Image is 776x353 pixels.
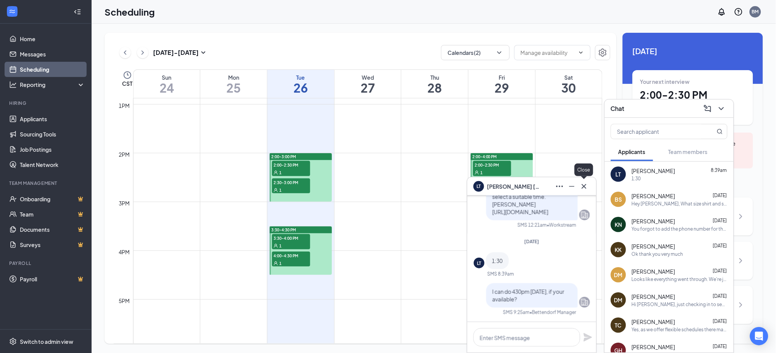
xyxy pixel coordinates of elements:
[468,70,535,98] a: August 29, 2025
[118,297,132,305] div: 5pm
[632,268,675,275] span: [PERSON_NAME]
[736,212,745,221] svg: ChevronRight
[74,8,81,16] svg: Collapse
[477,260,481,266] div: LT
[496,49,503,56] svg: ChevronDown
[632,343,675,351] span: [PERSON_NAME]
[118,101,132,110] div: 1pm
[20,31,85,47] a: Home
[555,182,564,191] svg: Ellipses
[713,293,727,299] span: [DATE]
[711,167,727,173] span: 8:39am
[118,248,132,256] div: 4pm
[616,170,621,178] div: LT
[583,333,592,342] svg: Plane
[118,199,132,207] div: 3pm
[475,170,479,175] svg: User
[119,47,131,58] button: ChevronLeft
[567,182,576,191] svg: Minimize
[279,188,282,193] span: 1
[401,81,468,94] h1: 28
[200,74,267,81] div: Mon
[267,70,334,98] a: August 26, 2025
[611,124,702,139] input: Search applicant
[335,81,401,94] h1: 27
[618,148,646,155] span: Applicants
[536,70,602,98] a: August 30, 2025
[713,343,727,349] span: [DATE]
[20,191,85,207] a: OnboardingCrown
[615,246,622,254] div: KK
[632,242,675,250] span: [PERSON_NAME]
[503,309,530,316] div: SMS 9:25am
[632,251,683,257] div: Ok thank you very much
[441,45,510,60] button: Calendars (2)ChevronDown
[632,192,675,200] span: [PERSON_NAME]
[632,293,675,300] span: [PERSON_NAME]
[632,167,675,175] span: [PERSON_NAME]
[492,288,564,303] span: I can do 430pm [DATE], if your available?
[123,71,132,80] svg: Clock
[272,161,310,168] span: 2:00-2:30 PM
[200,70,267,98] a: August 25, 2025
[153,48,199,57] h3: [DATE] - [DATE]
[20,237,85,252] a: SurveysCrown
[736,256,745,265] svg: ChevronRight
[614,296,623,304] div: DM
[713,243,727,249] span: [DATE]
[335,70,401,98] a: August 27, 2025
[668,148,708,155] span: Team members
[199,48,208,57] svg: SmallChevronDown
[8,8,16,15] svg: WorkstreamLogo
[401,74,468,81] div: Thu
[632,201,728,207] div: Hey [PERSON_NAME], What size shirt and shoes do you need? -[PERSON_NAME], Culvers
[279,170,282,175] span: 1
[598,48,607,57] svg: Settings
[517,222,547,228] div: SMS 12:21am
[615,221,622,228] div: KN
[536,81,602,94] h1: 30
[105,5,155,18] h1: Scheduling
[267,74,334,81] div: Tue
[9,100,84,106] div: Hiring
[121,48,129,57] svg: ChevronLeft
[274,170,278,175] svg: User
[713,193,727,198] span: [DATE]
[632,326,728,333] div: Yes, as we offer flexible schedules there may be weeks where you end up closing twice, other week...
[468,74,535,81] div: Fri
[20,157,85,172] a: Talent Network
[632,226,728,232] div: You forgot to add the phone number for the manager
[614,271,623,279] div: DM
[632,217,675,225] span: [PERSON_NAME]
[736,300,745,310] svg: ChevronRight
[640,78,745,85] div: Your next interview
[717,104,726,113] svg: ChevronDown
[734,7,743,16] svg: QuestionInfo
[750,327,768,345] div: Open Intercom Messenger
[274,244,278,248] svg: User
[703,104,712,113] svg: ComposeMessage
[271,154,296,159] span: 2:00-3:00 PM
[521,48,575,57] input: Manage availability
[595,45,610,60] button: Settings
[9,260,84,266] div: Payroll
[139,48,147,57] svg: ChevronRight
[575,164,593,176] div: Close
[554,180,566,193] button: Ellipses
[279,261,282,266] span: 1
[615,196,622,203] div: BS
[20,271,85,287] a: PayrollCrown
[632,301,728,308] div: Hi [PERSON_NAME], just checking in to see if you have received the Onboarding information yet, ot...
[615,321,622,329] div: TC
[492,257,503,264] span: 1:30
[536,74,602,81] div: Sat
[272,252,310,259] span: 4:00-4:30 PM
[20,81,85,88] div: Reporting
[20,222,85,237] a: DocumentsCrown
[20,47,85,62] a: Messages
[578,50,584,56] svg: ChevronDown
[335,74,401,81] div: Wed
[9,180,84,186] div: Team Management
[632,175,641,182] div: 1:30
